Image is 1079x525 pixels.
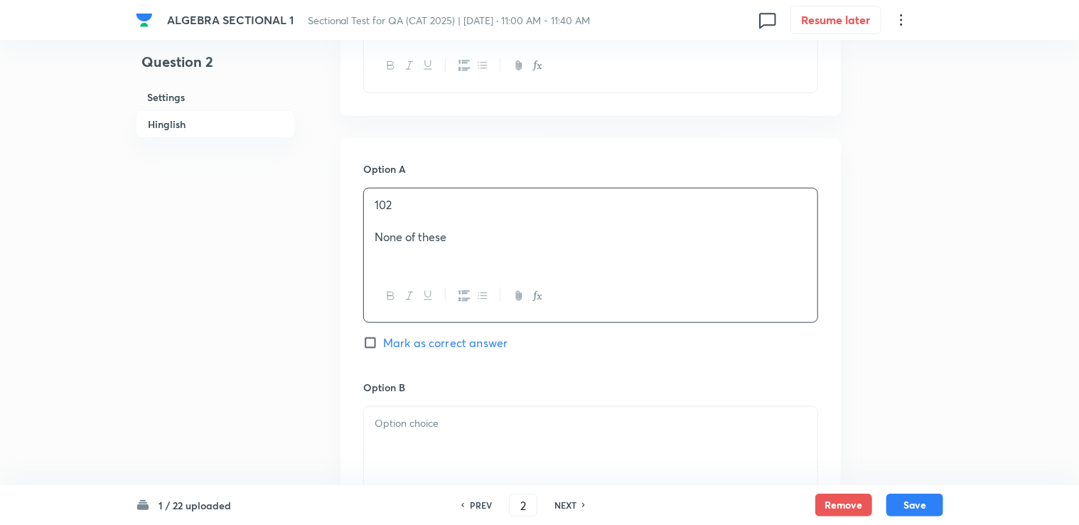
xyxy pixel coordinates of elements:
h4: Question 2 [136,51,295,84]
button: Remove [815,494,872,516]
a: Company Logo [136,11,156,28]
p: 102 [375,197,807,213]
img: Company Logo [136,11,153,28]
h6: Option A [363,161,818,176]
h6: NEXT [554,499,576,511]
span: ALGEBRA SECTIONAL 1 [167,12,294,27]
p: None of these [375,229,807,245]
button: Save [886,494,943,516]
h6: Hinglish [136,110,295,138]
span: Mark as correct answer [383,334,508,351]
h6: PREV [470,499,492,511]
h6: Settings [136,84,295,110]
h6: 1 / 22 uploaded [159,498,231,513]
h6: Option B [363,380,818,395]
button: Resume later [790,6,881,34]
span: Sectional Test for QA (CAT 2025) | [DATE] · 11:00 AM - 11:40 AM [308,14,591,27]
